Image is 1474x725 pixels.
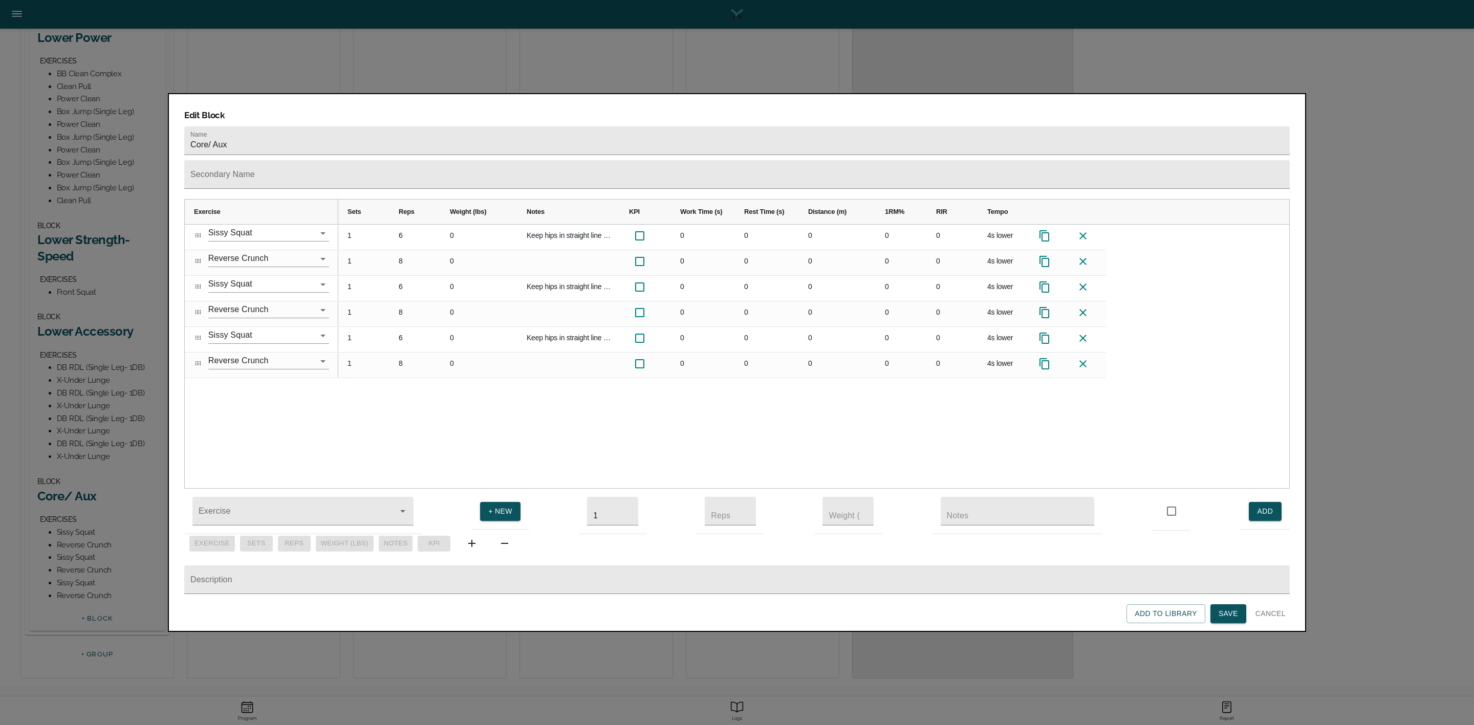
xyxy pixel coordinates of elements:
div: 0 [799,276,876,301]
div: 0 [671,327,735,352]
span: Rest Time (s) [744,208,784,215]
div: 0 [671,250,735,275]
div: 0 [671,225,735,250]
div: 0 [927,250,978,275]
button: Open [396,504,410,518]
div: 0 [876,225,927,250]
div: 0 [441,250,517,275]
span: ADD [1257,505,1273,518]
button: Open [316,303,330,317]
div: 0 [735,301,799,326]
button: Cancel [1251,604,1290,623]
div: Keep hips in straight line and glutes squeezed throughout movement. Max ROM. [517,276,620,301]
span: Add to Library [1135,607,1197,620]
button: Open [316,226,330,240]
div: 0 [799,301,876,326]
span: 1RM% [885,208,904,215]
div: 0 [735,225,799,250]
span: Tempo [987,208,1008,215]
div: 1 [338,301,389,326]
div: Keep hips in straight line and glutes squeezed throughout movement. Max ROM. [517,327,620,352]
span: Notes [527,208,545,215]
div: 6 [389,276,441,301]
div: 6 [389,225,441,250]
div: Keep hips in straight line and glutes squeezed throughout movement. Max ROM. [517,225,620,250]
div: 0 [441,225,517,250]
div: 8 [389,250,441,275]
div: 4s lower [978,250,1029,275]
div: 0 [441,327,517,352]
span: Exercise [194,208,221,215]
input: Sets [587,497,638,525]
div: 0 [735,327,799,352]
div: 1 [338,353,389,378]
div: 0 [441,353,517,378]
div: 0 [876,301,927,326]
div: 0 [876,353,927,378]
span: Save [1219,607,1238,620]
div: 0 [927,301,978,326]
div: 0 [799,353,876,378]
span: KPI [629,208,640,215]
div: 1 [338,327,389,352]
div: 0 [735,250,799,275]
div: 0 [441,276,517,301]
span: Distance (m) [808,208,847,215]
div: 0 [671,276,735,301]
span: + NEW [488,505,512,518]
div: 4s lower [978,225,1029,250]
div: 4s lower [978,327,1029,352]
button: Open [316,328,330,343]
span: RIR [936,208,947,215]
div: 0 [735,276,799,301]
div: 0 [927,225,978,250]
div: 0 [671,353,735,378]
div: 0 [799,250,876,275]
input: Weight (lbs) [822,497,874,525]
span: Cancel [1255,607,1286,620]
div: 8 [389,353,441,378]
button: Open [316,354,330,368]
button: Add to Library [1126,604,1205,623]
div: 0 [671,301,735,326]
button: Save [1210,604,1246,623]
div: 1 [338,225,389,250]
div: 0 [735,353,799,378]
button: Open [316,277,330,292]
span: Work Time (s) [680,208,722,215]
div: 0 [876,250,927,275]
div: 4s lower [978,301,1029,326]
h3: Edit Block [184,109,1290,121]
button: ADD [1249,502,1282,521]
div: 0 [927,353,978,378]
div: 0 [927,327,978,352]
div: 4s lower [978,353,1029,378]
span: Reps [399,208,415,215]
div: 0 [927,276,978,301]
button: + NEW [480,502,521,521]
div: 8 [389,301,441,326]
div: 0 [799,225,876,250]
div: 1 [338,276,389,301]
input: Notes [941,497,1094,525]
input: Reps [705,497,756,525]
div: 1 [338,250,389,275]
div: 4s lower [978,276,1029,301]
div: 0 [876,327,927,352]
span: Weight (lbs) [450,208,486,215]
div: 0 [876,276,927,301]
button: Open [316,252,330,266]
div: 0 [799,327,876,352]
div: 6 [389,327,441,352]
span: Sets [348,208,361,215]
div: 0 [441,301,517,326]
